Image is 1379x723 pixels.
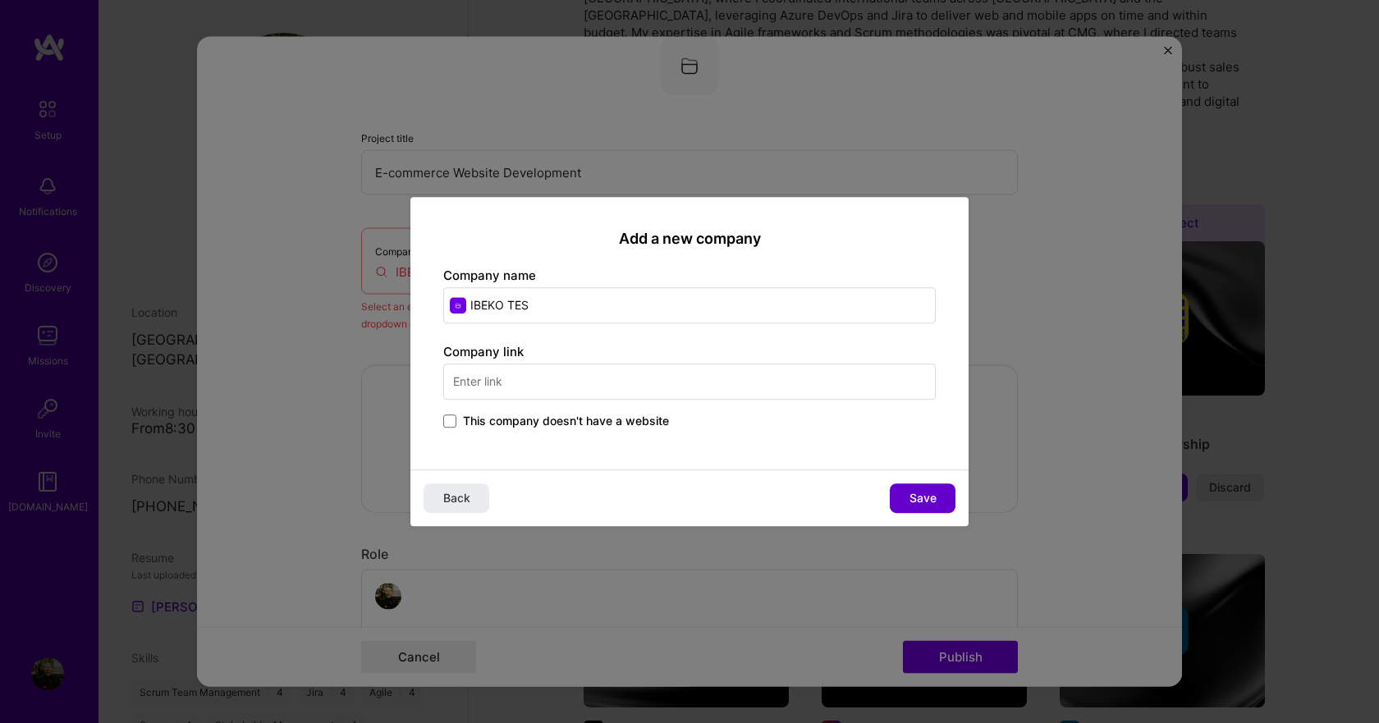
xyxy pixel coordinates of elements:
span: Save [909,490,937,506]
label: Company name [443,268,536,283]
input: Enter name [443,287,936,323]
label: Company link [443,344,524,359]
input: Enter link [443,364,936,400]
h2: Add a new company [443,230,936,248]
span: Back [443,490,470,506]
button: Save [890,483,955,513]
span: This company doesn't have a website [463,413,669,429]
button: Back [424,483,489,513]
